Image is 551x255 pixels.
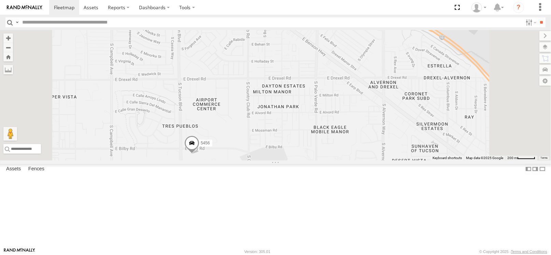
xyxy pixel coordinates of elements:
[513,2,524,13] i: ?
[433,156,462,160] button: Keyboard shortcuts
[505,156,537,160] button: Map Scale: 200 m per 49 pixels
[466,156,503,160] span: Map data ©2025 Google
[3,164,24,174] label: Assets
[539,164,546,174] label: Hide Summary Table
[479,250,547,254] div: © Copyright 2025 -
[523,17,538,27] label: Search Filter Options
[511,250,547,254] a: Terms and Conditions
[3,127,17,141] button: Drag Pegman onto the map to open Street View
[469,2,489,13] div: Russell Platt
[7,5,42,10] img: rand-logo.svg
[244,250,270,254] div: Version: 305.01
[525,164,532,174] label: Dock Summary Table to the Left
[25,164,48,174] label: Fences
[201,141,210,146] span: 5456
[3,43,13,52] button: Zoom out
[3,52,13,61] button: Zoom Home
[3,65,13,74] label: Measure
[14,17,20,27] label: Search Query
[4,248,35,255] a: Visit our Website
[507,156,517,160] span: 200 m
[541,157,548,159] a: Terms
[532,164,539,174] label: Dock Summary Table to the Right
[539,76,551,86] label: Map Settings
[3,33,13,43] button: Zoom in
